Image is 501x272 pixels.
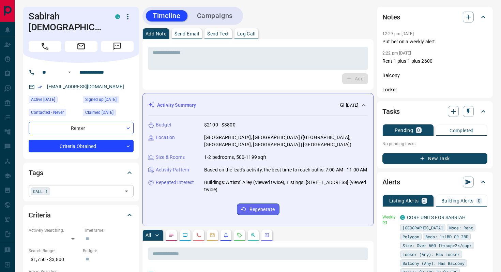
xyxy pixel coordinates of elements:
[83,96,134,105] div: Mon Mar 25 2024
[417,128,420,133] p: 0
[223,232,229,238] svg: Listing Alerts
[29,96,79,105] div: Thu Aug 14 2025
[65,68,74,76] button: Open
[29,11,105,33] h1: Sabirah [DEMOGRAPHIC_DATA]
[382,220,387,225] svg: Email
[403,242,472,249] span: Size: Over 600 ft<sup>2</sup>
[264,232,270,238] svg: Agent Actions
[204,166,367,173] p: Based on the lead's activity, the best time to reach out is: 7:00 AM - 11:00 AM
[382,38,487,45] p: Put her on a weekly alert.
[174,31,199,36] p: Send Email
[207,31,229,36] p: Send Text
[403,260,465,267] span: Balcony (Any): Has Balcony
[403,233,419,240] span: Polygon
[210,232,215,238] svg: Emails
[31,96,55,103] span: Active [DATE]
[156,166,189,173] p: Activity Pattern
[83,227,134,233] p: Timeframe:
[146,233,151,238] p: All
[29,167,43,178] h2: Tags
[346,102,358,108] p: [DATE]
[441,198,474,203] p: Building Alerts
[182,232,188,238] svg: Lead Browsing Activity
[29,210,51,221] h2: Criteria
[382,9,487,25] div: Notes
[403,251,460,258] span: Locker (Any): Has Locker
[29,248,79,254] p: Search Range:
[478,198,481,203] p: 0
[29,227,79,233] p: Actively Searching:
[29,140,134,152] div: Criteria Obtained
[237,31,255,36] p: Log Call
[395,128,413,133] p: Pending
[204,121,236,129] p: $2100 - $3800
[29,165,134,181] div: Tags
[156,154,185,161] p: Size & Rooms
[204,154,267,161] p: 1-2 bedrooms, 500-1199 sqft
[85,109,113,116] span: Claimed [DATE]
[83,109,134,118] div: Thu Apr 03 2025
[37,85,42,89] svg: Email Verified
[29,254,79,265] p: $1,750 - $3,800
[190,10,240,21] button: Campaigns
[237,203,279,215] button: Regenerate
[382,153,487,164] button: New Task
[382,58,487,93] p: Rent 1 plus 1 plus 2600 Balcony Locker
[156,134,175,141] p: Location
[156,179,194,186] p: Repeated Interest
[122,186,131,196] button: Open
[115,14,120,19] div: condos.ca
[407,215,466,220] a: CORE UNITS FOR SABRIAH
[450,128,474,133] p: Completed
[382,12,400,22] h2: Notes
[400,215,405,220] div: condos.ca
[425,233,468,240] span: Beds: 1+1BD OR 2BD
[382,139,487,149] p: No pending tasks
[423,198,426,203] p: 2
[389,198,419,203] p: Listing Alerts
[146,10,187,21] button: Timeline
[204,179,368,193] p: Buildings: Artists' Alley (viewed twice), Listings: [STREET_ADDRESS] (viewed twice)
[196,232,201,238] svg: Calls
[83,248,134,254] p: Budget:
[382,51,411,56] p: 2:22 pm [DATE]
[29,41,61,52] span: Call
[382,31,414,36] p: 12:29 pm [DATE]
[148,99,368,111] div: Activity Summary[DATE]
[29,122,134,134] div: Renter
[157,102,196,109] p: Activity Summary
[47,84,124,89] a: [EMAIL_ADDRESS][DOMAIN_NAME]
[101,41,134,52] span: Message
[85,96,117,103] span: Signed up [DATE]
[204,134,368,148] p: [GEOGRAPHIC_DATA], [GEOGRAPHIC_DATA] ([GEOGRAPHIC_DATA], [GEOGRAPHIC_DATA], [GEOGRAPHIC_DATA] | [...
[65,41,97,52] span: Email
[33,188,48,195] span: CALL 1
[382,103,487,120] div: Tasks
[146,31,166,36] p: Add Note
[156,121,171,129] p: Budget
[169,232,174,238] svg: Notes
[382,177,400,187] h2: Alerts
[237,232,242,238] svg: Requests
[403,224,443,231] span: [GEOGRAPHIC_DATA]
[31,109,64,116] span: Contacted - Never
[382,106,400,117] h2: Tasks
[449,224,473,231] span: Mode: Rent
[29,207,134,223] div: Criteria
[382,174,487,190] div: Alerts
[250,232,256,238] svg: Opportunities
[382,214,396,220] p: Weekly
